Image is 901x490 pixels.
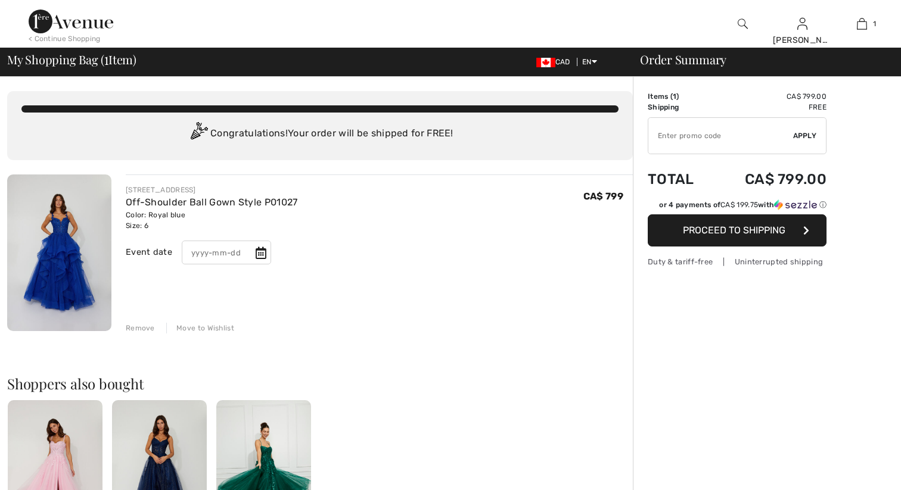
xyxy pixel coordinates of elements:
div: Move to Wishlist [166,323,234,333]
button: Proceed to Shipping [648,214,827,246]
span: Apply [793,130,817,141]
img: Sezzle [774,199,817,210]
span: CA$ 799 [583,191,623,202]
a: 1 [832,17,891,31]
div: Congratulations! Your order will be shipped for FREE! [21,122,619,146]
img: 1ère Avenue [29,10,113,33]
div: < Continue Shopping [29,33,101,44]
span: Proceed to Shipping [683,224,785,236]
iframe: Opens a widget where you can find more information [824,454,889,484]
span: 1 [104,51,108,66]
img: Congratulation2.svg [187,122,210,146]
span: 1 [673,92,676,101]
div: Color: Royal blue Size: 6 [126,210,298,231]
span: EN [582,58,597,66]
span: CAD [536,58,575,66]
td: Shipping [648,102,712,113]
h2: Shoppers also bought [7,376,633,391]
img: search the website [738,17,748,31]
span: CA$ 199.75 [720,201,758,209]
td: Free [712,102,827,113]
div: or 4 payments of with [659,199,827,210]
a: Off-Shoulder Ball Gown Style P01027 [126,196,298,208]
input: Promo code [648,118,793,154]
a: Sign In [797,18,807,29]
span: 1 [873,18,876,29]
td: Total [648,159,712,199]
div: Event date [126,246,172,259]
div: Remove [126,323,155,333]
div: or 4 payments ofCA$ 199.75withSezzle Click to learn more about Sezzle [648,199,827,214]
div: [PERSON_NAME] [773,34,831,46]
input: yyyy-mm-dd [182,241,271,264]
span: My Shopping Bag ( Item) [7,54,136,65]
td: Items ( ) [648,91,712,102]
td: CA$ 799.00 [712,91,827,102]
div: [STREET_ADDRESS] [126,185,298,195]
img: Off-Shoulder Ball Gown Style P01027 [7,174,111,331]
div: Duty & tariff-free | Uninterrupted shipping [648,256,827,267]
img: My Info [797,17,807,31]
img: Canadian Dollar [536,58,555,67]
img: My Bag [857,17,867,31]
td: CA$ 799.00 [712,159,827,199]
div: Order Summary [626,54,894,65]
